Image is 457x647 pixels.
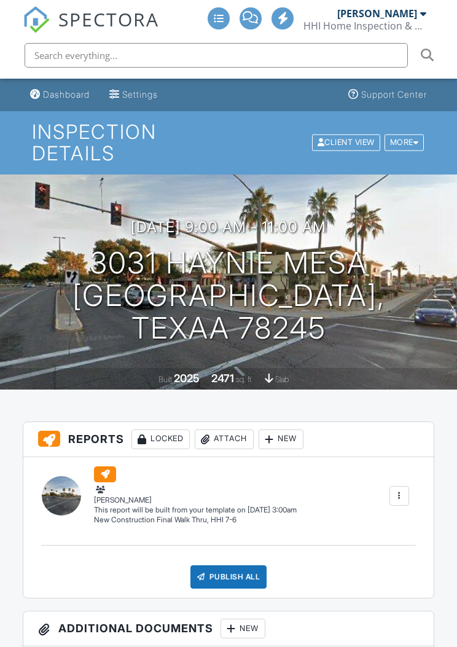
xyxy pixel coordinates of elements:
[32,121,426,164] h1: Inspection Details
[23,6,50,33] img: The Best Home Inspection Software - Spectora
[25,84,95,106] a: Dashboard
[94,505,297,515] div: This report will be built from your template on [DATE] 3:00am
[104,84,163,106] a: Settings
[58,6,159,32] span: SPECTORA
[158,375,172,384] span: Built
[343,84,432,106] a: Support Center
[174,372,200,385] div: 2025
[312,135,380,151] div: Client View
[20,247,437,344] h1: 3031 Haynie Mesa [GEOGRAPHIC_DATA], Texaa 78245
[311,138,383,147] a: Client View
[122,89,158,100] div: Settings
[275,375,289,384] span: slab
[195,429,254,449] div: Attach
[131,429,190,449] div: Locked
[94,515,297,525] div: New Construction Final Walk Thru, HHI 7-6
[361,89,427,100] div: Support Center
[23,422,434,457] h3: Reports
[25,43,408,68] input: Search everything...
[131,219,326,235] h3: [DATE] 9:00 am - 11:00 am
[43,89,90,100] div: Dashboard
[221,619,265,638] div: New
[190,565,267,589] div: Publish All
[385,135,424,151] div: More
[211,372,234,385] div: 2471
[23,611,434,646] h3: Additional Documents
[303,20,426,32] div: HHI Home Inspection & Pest Control
[259,429,303,449] div: New
[94,483,297,505] div: [PERSON_NAME]
[337,7,417,20] div: [PERSON_NAME]
[23,17,159,42] a: SPECTORA
[236,375,253,384] span: sq. ft.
